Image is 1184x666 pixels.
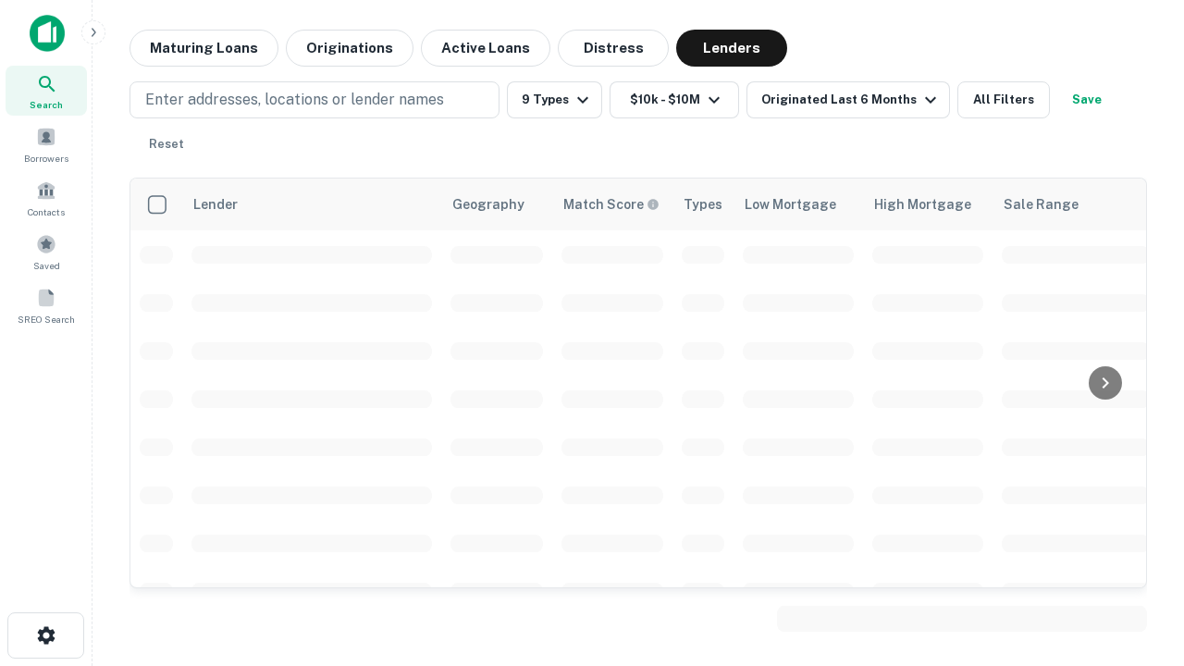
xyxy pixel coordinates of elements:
button: Reset [137,126,196,163]
button: Originations [286,30,413,67]
span: Borrowers [24,151,68,166]
a: Borrowers [6,119,87,169]
button: $10k - $10M [610,81,739,118]
button: Active Loans [421,30,550,67]
th: High Mortgage [863,179,993,230]
button: Originated Last 6 Months [746,81,950,118]
button: All Filters [957,81,1050,118]
p: Enter addresses, locations or lender names [145,89,444,111]
span: Saved [33,258,60,273]
button: Maturing Loans [129,30,278,67]
th: Lender [182,179,441,230]
th: Types [672,179,734,230]
a: SREO Search [6,280,87,330]
th: Sale Range [993,179,1159,230]
a: Saved [6,227,87,277]
div: Capitalize uses an advanced AI algorithm to match your search with the best lender. The match sco... [563,194,660,215]
span: Contacts [28,204,65,219]
iframe: Chat Widget [1091,518,1184,607]
div: Types [684,193,722,216]
div: Lender [193,193,238,216]
th: Capitalize uses an advanced AI algorithm to match your search with the best lender. The match sco... [552,179,672,230]
div: Geography [452,193,524,216]
div: Low Mortgage [745,193,836,216]
div: Originated Last 6 Months [761,89,942,111]
th: Low Mortgage [734,179,863,230]
h6: Match Score [563,194,656,215]
th: Geography [441,179,552,230]
span: Search [30,97,63,112]
a: Search [6,66,87,116]
span: SREO Search [18,312,75,327]
a: Contacts [6,173,87,223]
button: Save your search to get updates of matches that match your search criteria. [1057,81,1116,118]
button: Distress [558,30,669,67]
div: Sale Range [1004,193,1079,216]
div: High Mortgage [874,193,971,216]
button: Enter addresses, locations or lender names [129,81,499,118]
button: 9 Types [507,81,602,118]
img: capitalize-icon.png [30,15,65,52]
button: Lenders [676,30,787,67]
